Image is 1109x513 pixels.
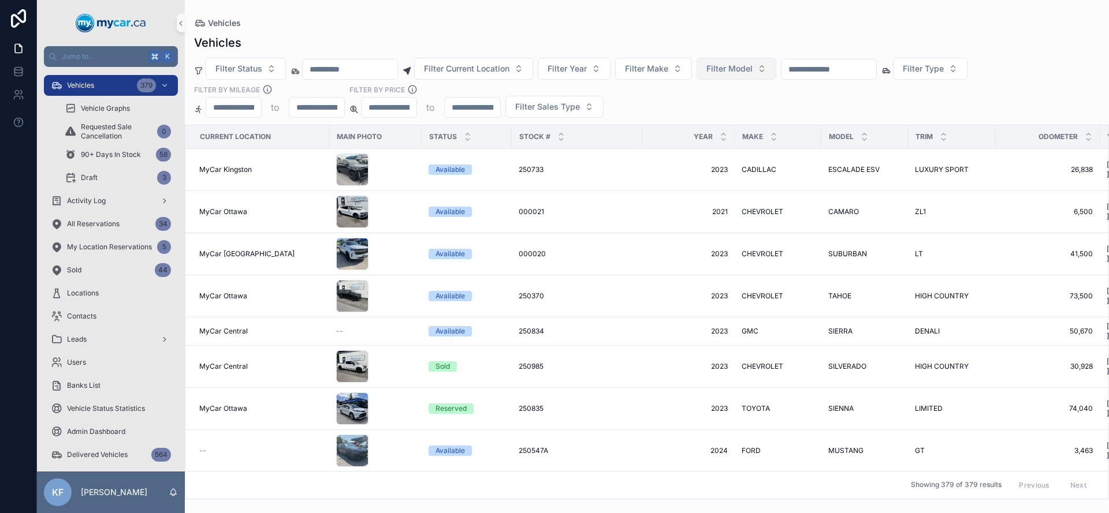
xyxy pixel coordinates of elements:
[742,446,761,455] span: FORD
[519,207,635,216] a: 000021
[44,237,178,257] a: My Location Reservations5
[1002,165,1093,174] a: 26,838
[915,207,926,216] span: ZL1
[1002,362,1093,371] a: 30,928
[215,63,262,74] span: Filter Status
[194,35,241,51] h1: Vehicles
[697,58,776,80] button: Select Button
[58,121,178,142] a: Requested Sale Cancellation0
[519,327,635,336] a: 250834
[742,404,770,413] span: TOYOTA
[742,132,763,141] span: Make
[44,75,178,96] a: Vehicles379
[200,132,271,141] span: Current Location
[829,132,854,141] span: Model
[828,327,901,336] a: SIERRA
[81,150,141,159] span: 90+ Days In Stock
[67,404,145,413] span: Vehicle Status Statistics
[649,207,728,216] a: 2021
[199,362,322,371] a: MyCar Central
[649,249,728,259] a: 2023
[67,312,96,321] span: Contacts
[915,446,925,455] span: GT
[349,84,405,95] label: FILTER BY PRICE
[163,52,172,61] span: K
[44,190,178,211] a: Activity Log
[81,122,152,141] span: Requested Sale Cancellation
[915,327,940,336] span: DENALI
[742,207,814,216] a: CHEVROLET
[1002,207,1093,216] a: 6,500
[915,291,988,301] a: HIGH COUNTRY
[44,260,178,280] a: Sold44
[742,165,776,174] span: CADILLAC
[199,446,322,455] a: --
[58,167,178,188] a: Draft3
[199,165,252,174] span: MyCar Kingston
[915,291,969,301] span: HIGH COUNTRY
[137,78,156,92] div: 379
[429,132,457,141] span: Status
[1002,291,1093,301] span: 73,500
[37,67,185,471] div: scrollable content
[199,404,247,413] span: MyCar Ottawa
[44,329,178,350] a: Leads
[424,63,509,74] span: Filter Current Location
[828,404,901,413] a: SIENNA
[67,196,106,205] span: Activity Log
[436,291,465,301] div: Available
[206,58,286,80] button: Select Button
[505,96,604,118] button: Select Button
[915,207,988,216] a: ZL1
[1002,446,1093,455] a: 3,463
[436,403,467,414] div: Reserved
[915,404,988,413] a: LIMITED
[157,125,171,138] div: 0
[1002,404,1093,413] a: 74,040
[44,283,178,304] a: Locations
[199,404,322,413] a: MyCar Ottawa
[436,326,465,336] div: Available
[742,362,814,371] a: CHEVROLET
[911,481,1002,490] span: Showing 379 of 379 results
[1039,132,1078,141] span: Odometer
[519,362,544,371] span: 250985
[828,165,880,174] span: ESCALADE ESV
[915,362,969,371] span: HIGH COUNTRY
[429,403,505,414] a: Reserved
[742,446,814,455] a: FORD
[67,381,101,390] span: Banks List
[337,132,382,141] span: Main Photo
[426,100,435,114] p: to
[706,63,753,74] span: Filter Model
[62,52,144,61] span: Jump to...
[199,207,247,216] span: MyCar Ottawa
[519,404,635,413] a: 250835
[742,249,783,259] span: CHEVROLET
[649,165,728,174] a: 2023
[742,362,783,371] span: CHEVROLET
[199,362,248,371] span: MyCar Central
[694,132,713,141] span: Year
[44,375,178,396] a: Banks List
[742,249,814,259] a: CHEVROLET
[828,249,901,259] a: SUBURBAN
[436,207,465,217] div: Available
[81,104,130,113] span: Vehicle Graphs
[649,446,728,455] a: 2024
[828,165,901,174] a: ESCALADE ESV
[742,327,814,336] a: GMC
[828,446,864,455] span: MUSTANG
[649,404,728,413] a: 2023
[436,361,450,372] div: Sold
[828,291,901,301] a: TAHOE
[828,446,901,455] a: MUSTANG
[1002,249,1093,259] span: 41,500
[893,58,967,80] button: Select Button
[429,249,505,259] a: Available
[436,249,465,259] div: Available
